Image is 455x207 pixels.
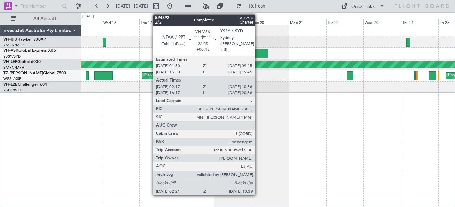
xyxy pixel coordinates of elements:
[3,38,46,42] a: VH-RIUHawker 800XP
[214,19,252,25] div: Sat 19
[3,49,56,53] a: VH-VSKGlobal Express XRS
[7,13,74,24] button: All Aircraft
[177,19,214,25] div: Fri 18
[3,54,21,59] a: YSSY/SYD
[3,83,47,87] a: VH-L2BChallenger 604
[3,49,18,53] span: VH-VSK
[3,43,24,48] a: YMEN/MEB
[252,19,289,25] div: Sun 20
[3,60,41,64] a: VH-LEPGlobal 6000
[3,71,43,75] span: T7-[PERSON_NAME]
[338,1,388,12] button: Quick Links
[3,83,18,87] span: VH-L2B
[289,19,326,25] div: Mon 21
[3,38,17,42] span: VH-RIU
[3,65,24,70] a: YMEN/MEB
[3,88,23,93] a: YSHL/WOL
[116,3,148,9] span: [DATE] - [DATE]
[233,1,274,12] button: Refresh
[18,16,72,21] span: All Aircraft
[3,71,66,75] a: T7-[PERSON_NAME]Global 7500
[82,14,94,19] div: [DATE]
[3,76,21,82] a: WSSL/XSP
[243,4,272,9] span: Refresh
[363,19,401,25] div: Wed 23
[102,19,139,25] div: Wed 16
[401,19,438,25] div: Thu 24
[64,19,102,25] div: Tue 15
[3,60,17,64] span: VH-LEP
[139,19,177,25] div: Thu 17
[21,1,60,11] input: Trip Number
[351,3,375,10] div: Quick Links
[144,71,224,81] div: Planned Maint [GEOGRAPHIC_DATA] (Seletar)
[326,19,364,25] div: Tue 22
